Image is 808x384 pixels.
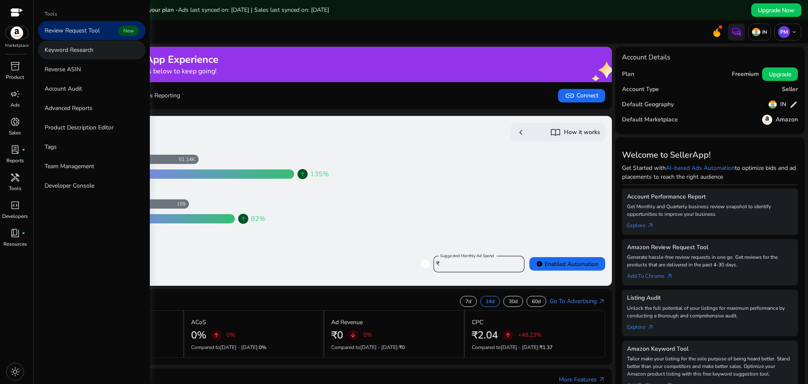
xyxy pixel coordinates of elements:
h2: ₹2.04 [472,329,498,341]
span: Upgrade Now [758,6,795,15]
p: Developer Console [45,181,94,190]
p: PM [778,26,790,38]
span: lab_profile [10,145,20,155]
p: Keyword Research [45,46,93,54]
h2: 0% [191,329,206,341]
p: IN [760,29,767,35]
h3: Welcome to SellerApp! [622,150,798,160]
span: info [420,259,430,269]
span: [DATE] - [DATE] [501,344,538,351]
p: Account Audit [45,84,82,93]
p: Compared to : [331,344,457,351]
p: Ads [11,101,20,109]
span: arrow_upward [299,171,306,177]
span: campaign [10,89,20,99]
span: Connect [565,91,598,101]
h5: IN [780,101,786,108]
span: ₹1.37 [540,344,553,351]
span: arrow_outward [666,273,673,279]
span: arrow_outward [598,298,605,305]
img: amazon.svg [762,115,772,125]
p: Review Request Tool [45,26,100,35]
h5: Account Type [622,86,659,93]
span: light_mode [10,367,20,377]
h5: Data syncs run less frequently on your plan - [56,7,329,14]
span: edit [789,100,798,109]
a: More Featuresarrow_outward [559,375,605,384]
span: arrow_upward [240,215,247,222]
h5: Default Geography [622,101,674,108]
h4: Account Details [622,54,670,62]
p: Tools [45,10,57,18]
span: arrow_outward [647,324,654,330]
span: Upgrade [769,70,791,79]
span: book_4 [10,228,20,238]
span: handyman [10,172,20,183]
span: New [118,26,139,36]
span: verified [536,260,543,267]
p: Compared to : [472,344,598,351]
h4: Forecasted Monthly Growth [44,134,321,143]
span: arrow_outward [647,222,654,229]
span: arrow_upward [505,332,511,338]
a: AI-based Ads Automation [666,164,735,172]
p: Reverse ASIN [45,65,81,74]
h5: Plan [622,71,634,78]
p: Product Description Editor [45,123,114,132]
p: Generate hassle-free review requests in one go. Get reviews for the products that are delivered i... [627,253,793,269]
mat-label: Suggested Monthly Ad Spend [440,253,494,259]
h5: Listing Audit [627,295,793,302]
h5: Amazon [776,116,798,124]
span: arrow_downward [350,332,356,338]
p: Get Monthly and Quarterly business review snapshot to identify opportunities to improve your busi... [627,203,793,218]
p: 7d [465,298,471,305]
p: 0% [226,332,235,338]
p: Advanced Reports [45,104,93,113]
p: Team Management [45,162,94,171]
a: Explorearrow_outward [627,218,661,230]
button: Upgrade [762,67,798,81]
a: Add To Chrome [627,269,680,280]
span: 0% [259,344,266,351]
h5: How it works [564,129,600,136]
h2: ₹0 [331,329,343,341]
p: Reports [6,157,24,164]
span: link [565,91,575,101]
p: 14d [486,298,494,305]
p: Tools [9,185,21,192]
p: 0% [363,332,372,338]
h5: Amazon Keyword Tool [627,346,793,353]
h5: Account Performance Report [627,193,793,201]
p: Marketplace [5,43,29,49]
p: +48.23% [518,332,542,338]
h3: Automation Suggestion [44,123,321,133]
span: arrow_outward [598,376,605,383]
button: verifiedEnabled Automation [529,257,605,271]
p: Product [6,73,24,81]
span: [DATE] - [DATE] [220,344,258,351]
div: 159 [177,201,189,207]
p: ACoS [191,318,206,327]
span: arrow_upward [213,332,220,338]
p: Resources [3,240,27,248]
div: 51.14K [179,156,199,163]
span: [DATE] - [DATE] [360,344,398,351]
span: Ads last synced on: [DATE] | Sales last synced on: [DATE] [178,6,329,14]
p: 30d [509,298,518,305]
p: Tags [45,142,57,151]
p: Tailor make your listing for the sole purpose of being heard better. Stand better than your compe... [627,355,793,378]
span: ₹ [436,260,439,268]
span: keyboard_arrow_down [791,29,797,35]
span: Enabled Automation [536,260,598,269]
span: code_blocks [10,200,20,210]
img: in.svg [768,100,777,109]
h5: Freemium [732,71,759,78]
p: Unlock the full potential of your listings for maximum performance by conducting a thorough and c... [627,304,793,320]
p: Get Started with to optimize bids and ad placements to reach the right audience [622,164,798,181]
span: inventory_2 [10,61,20,71]
p: Ad Revenue [331,318,363,327]
p: Developers [2,212,28,220]
span: import_contacts [550,127,561,137]
a: Explorearrow_outward [627,320,661,331]
button: linkConnect [558,89,605,102]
